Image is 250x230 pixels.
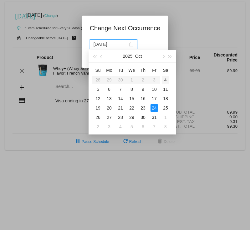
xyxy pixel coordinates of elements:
td: 10/14/2025 [115,94,126,103]
div: 6 [139,123,147,130]
td: 10/27/2025 [104,113,115,122]
td: 11/2/2025 [92,122,104,131]
th: Wed [126,65,137,75]
div: 20 [105,104,113,112]
div: 22 [128,104,135,112]
td: 11/1/2025 [160,113,171,122]
td: 10/30/2025 [137,113,149,122]
div: 17 [151,95,158,102]
div: 3 [105,123,113,130]
button: Next year (Control + right) [167,50,174,62]
div: 4 [117,123,124,130]
th: Sat [160,65,171,75]
div: 7 [117,86,124,93]
div: 24 [151,104,158,112]
th: Fri [149,65,160,75]
div: 27 [105,114,113,121]
td: 11/8/2025 [160,122,171,131]
td: 10/17/2025 [149,94,160,103]
div: 5 [94,86,102,93]
td: 10/10/2025 [149,85,160,94]
td: 10/28/2025 [115,113,126,122]
div: 9 [139,86,147,93]
td: 10/11/2025 [160,85,171,94]
td: 11/3/2025 [104,122,115,131]
div: 18 [162,95,169,102]
td: 10/15/2025 [126,94,137,103]
td: 10/9/2025 [137,85,149,94]
div: 23 [139,104,147,112]
td: 10/6/2025 [104,85,115,94]
td: 10/21/2025 [115,103,126,113]
td: 10/5/2025 [92,85,104,94]
div: 10 [151,86,158,93]
td: 10/19/2025 [92,103,104,113]
div: 2 [94,123,102,130]
td: 10/31/2025 [149,113,160,122]
div: 28 [117,114,124,121]
div: 5 [128,123,135,130]
td: 11/7/2025 [149,122,160,131]
button: 2025 [123,50,133,62]
td: 10/29/2025 [126,113,137,122]
div: 8 [128,86,135,93]
div: 15 [128,95,135,102]
div: 13 [105,95,113,102]
button: Previous month (PageUp) [98,50,105,62]
td: 10/13/2025 [104,94,115,103]
div: 6 [105,86,113,93]
button: Next month (PageDown) [160,50,166,62]
input: Select date [94,41,128,48]
div: 29 [128,114,135,121]
td: 10/26/2025 [92,113,104,122]
td: 10/25/2025 [160,103,171,113]
div: 11 [162,86,169,93]
div: 8 [162,123,169,130]
td: 11/4/2025 [115,122,126,131]
div: 4 [162,76,169,84]
td: 11/5/2025 [126,122,137,131]
td: 10/12/2025 [92,94,104,103]
td: 11/6/2025 [137,122,149,131]
div: 21 [117,104,124,112]
th: Thu [137,65,149,75]
td: 10/4/2025 [160,75,171,85]
td: 10/22/2025 [126,103,137,113]
td: 10/23/2025 [137,103,149,113]
div: 12 [94,95,102,102]
div: 31 [151,114,158,121]
div: 26 [94,114,102,121]
div: 25 [162,104,169,112]
div: 19 [94,104,102,112]
div: 7 [151,123,158,130]
td: 10/16/2025 [137,94,149,103]
div: 30 [139,114,147,121]
button: Oct [135,50,142,62]
div: 1 [162,114,169,121]
td: 10/8/2025 [126,85,137,94]
th: Sun [92,65,104,75]
td: 10/18/2025 [160,94,171,103]
div: 16 [139,95,147,102]
th: Mon [104,65,115,75]
h1: Change Next Occurrence [90,23,161,33]
button: Last year (Control + left) [91,50,98,62]
th: Tue [115,65,126,75]
div: 14 [117,95,124,102]
td: 10/24/2025 [149,103,160,113]
td: 10/7/2025 [115,85,126,94]
td: 10/20/2025 [104,103,115,113]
